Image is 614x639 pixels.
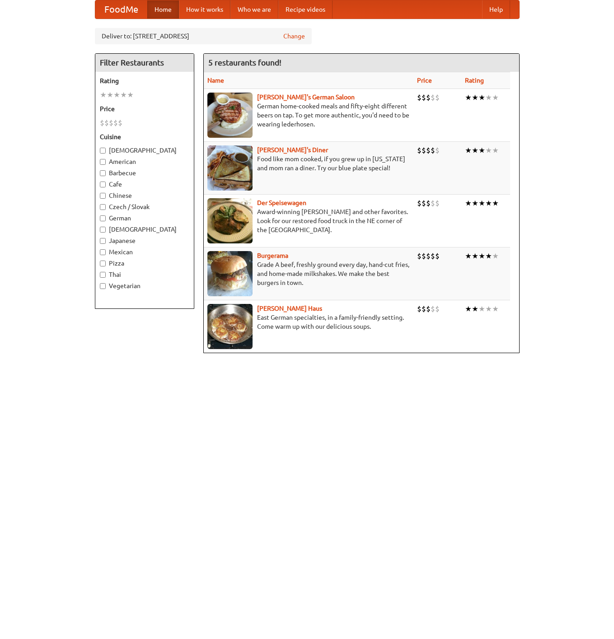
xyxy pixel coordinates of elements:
[100,170,106,176] input: Barbecue
[100,191,189,200] label: Chinese
[100,168,189,177] label: Barbecue
[422,93,426,103] li: $
[100,270,189,279] label: Thai
[100,193,106,199] input: Chinese
[465,93,472,103] li: ★
[465,304,472,314] li: ★
[431,304,435,314] li: $
[492,304,499,314] li: ★
[100,182,106,187] input: Cafe
[431,145,435,155] li: $
[422,304,426,314] li: $
[109,118,113,128] li: $
[100,283,106,289] input: Vegetarian
[100,259,189,268] label: Pizza
[207,145,253,191] img: sallys.jpg
[465,145,472,155] li: ★
[100,148,106,154] input: [DEMOGRAPHIC_DATA]
[435,198,440,208] li: $
[283,32,305,41] a: Change
[100,159,106,165] input: American
[472,145,478,155] li: ★
[257,146,328,154] a: [PERSON_NAME]'s Diner
[417,77,432,84] a: Price
[208,58,281,67] ng-pluralize: 5 restaurants found!
[100,215,106,221] input: German
[472,93,478,103] li: ★
[100,204,106,210] input: Czech / Slovak
[426,304,431,314] li: $
[417,93,422,103] li: $
[417,304,422,314] li: $
[100,249,106,255] input: Mexican
[207,304,253,349] img: kohlhaus.jpg
[100,281,189,290] label: Vegetarian
[435,93,440,103] li: $
[100,146,189,155] label: [DEMOGRAPHIC_DATA]
[257,252,288,259] a: Burgerama
[257,93,355,101] a: [PERSON_NAME]'s German Saloon
[257,305,322,312] b: [PERSON_NAME] Haus
[107,90,113,100] li: ★
[465,198,472,208] li: ★
[100,76,189,85] h5: Rating
[100,225,189,234] label: [DEMOGRAPHIC_DATA]
[207,207,410,234] p: Award-winning [PERSON_NAME] and other favorites. Look for our restored food truck in the NE corne...
[113,118,118,128] li: $
[485,93,492,103] li: ★
[478,198,485,208] li: ★
[278,0,333,19] a: Recipe videos
[482,0,510,19] a: Help
[147,0,179,19] a: Home
[113,90,120,100] li: ★
[417,145,422,155] li: $
[100,90,107,100] li: ★
[492,93,499,103] li: ★
[492,198,499,208] li: ★
[100,104,189,113] h5: Price
[207,260,410,287] p: Grade A beef, freshly ground every day, hand-cut fries, and home-made milkshakes. We make the bes...
[465,251,472,261] li: ★
[100,214,189,223] label: German
[207,198,253,243] img: speisewagen.jpg
[207,313,410,331] p: East German specialties, in a family-friendly setting. Come warm up with our delicious soups.
[230,0,278,19] a: Who we are
[426,93,431,103] li: $
[426,198,431,208] li: $
[417,251,422,261] li: $
[492,145,499,155] li: ★
[431,198,435,208] li: $
[100,261,106,266] input: Pizza
[422,145,426,155] li: $
[478,145,485,155] li: ★
[478,93,485,103] li: ★
[465,77,484,84] a: Rating
[95,54,194,72] h4: Filter Restaurants
[257,199,306,206] a: Der Speisewagen
[485,251,492,261] li: ★
[120,90,127,100] li: ★
[485,198,492,208] li: ★
[100,132,189,141] h5: Cuisine
[426,251,431,261] li: $
[100,202,189,211] label: Czech / Slovak
[179,0,230,19] a: How it works
[472,304,478,314] li: ★
[485,145,492,155] li: ★
[207,251,253,296] img: burgerama.jpg
[100,236,189,245] label: Japanese
[472,198,478,208] li: ★
[100,272,106,278] input: Thai
[127,90,134,100] li: ★
[426,145,431,155] li: $
[431,251,435,261] li: $
[100,238,106,244] input: Japanese
[95,28,312,44] div: Deliver to: [STREET_ADDRESS]
[207,154,410,173] p: Food like mom cooked, if you grew up in [US_STATE] and mom ran a diner. Try our blue plate special!
[435,251,440,261] li: $
[100,157,189,166] label: American
[435,304,440,314] li: $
